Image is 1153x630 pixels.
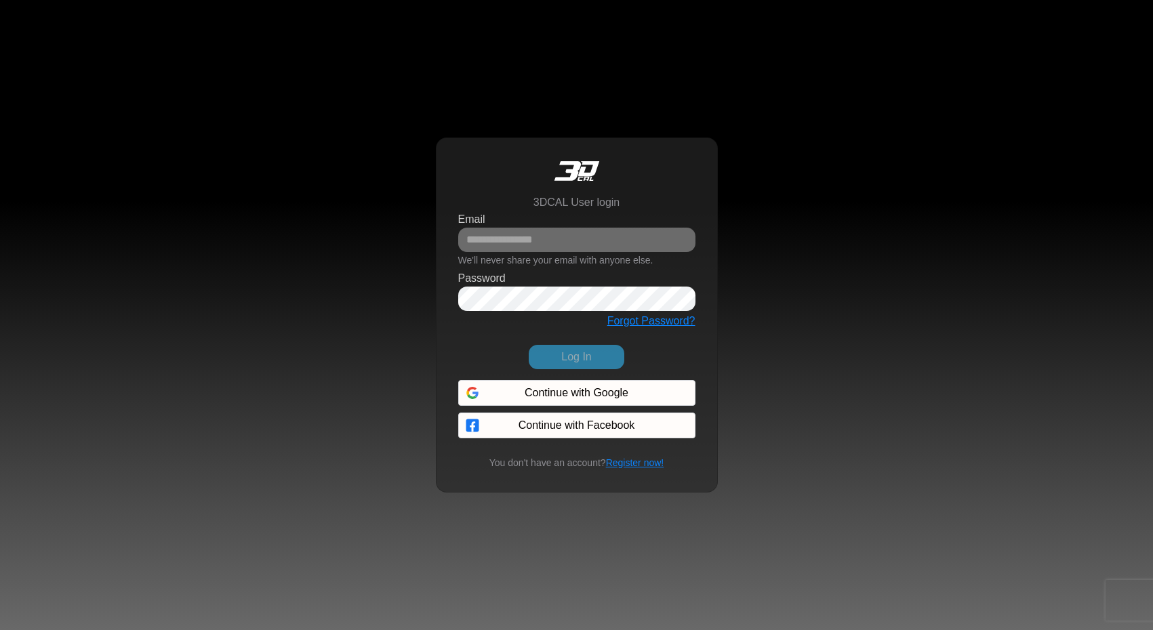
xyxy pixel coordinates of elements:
span: Continue with Facebook [519,417,635,434]
button: Continue with Facebook [458,413,695,438]
small: You don't have an account? [481,456,672,470]
small: We'll never share your email with anyone else. [458,255,653,266]
iframe: Sign in with Google Button [451,379,702,408]
a: Forgot Password? [607,315,695,327]
a: Register now! [606,457,664,468]
label: Email [458,211,485,228]
h6: 3DCAL User login [533,196,620,209]
label: Password [458,270,506,287]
